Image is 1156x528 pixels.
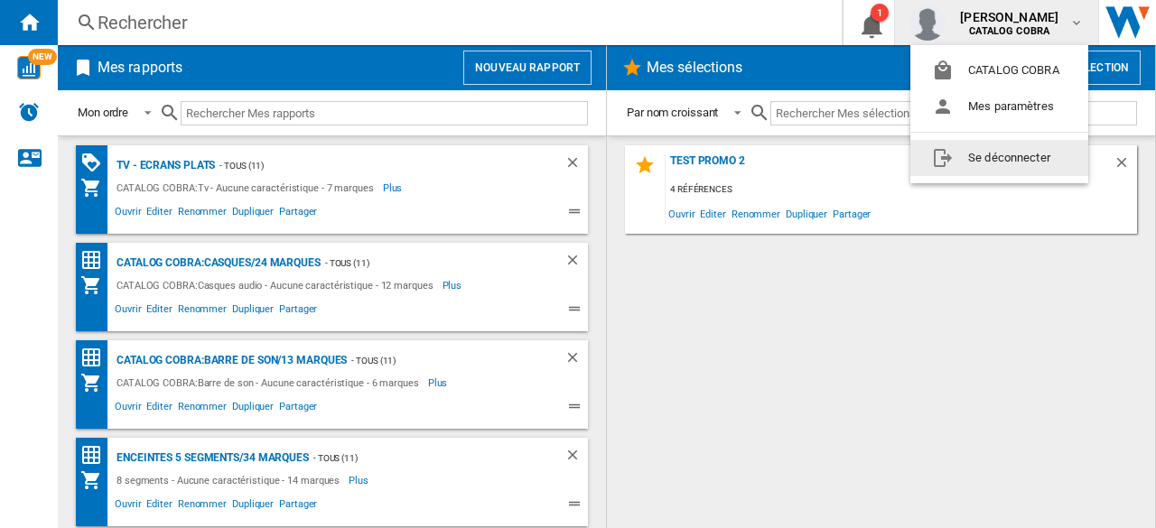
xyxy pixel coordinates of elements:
button: Mes paramètres [910,88,1088,125]
button: Se déconnecter [910,140,1088,176]
button: CATALOG COBRA [910,52,1088,88]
